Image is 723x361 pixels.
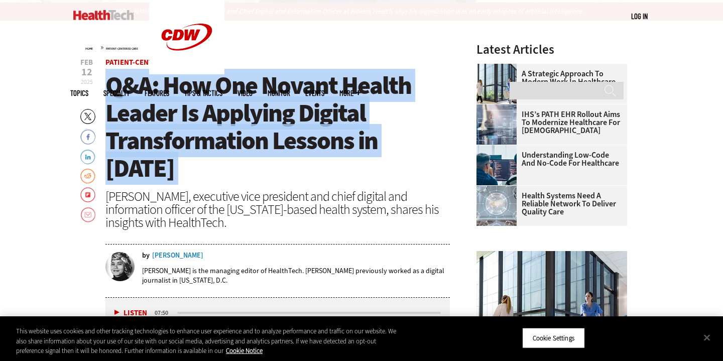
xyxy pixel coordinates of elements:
img: Coworkers coding [476,145,517,185]
span: by [142,252,150,259]
a: More information about your privacy [226,346,263,355]
span: Specialty [103,89,130,97]
div: This website uses cookies and other tracking technologies to enhance user experience and to analy... [16,326,398,356]
img: Teta-Alim [105,252,135,281]
div: User menu [631,11,648,22]
a: MonITor [268,89,290,97]
button: Close [696,326,718,348]
a: CDW [149,66,224,77]
div: duration [153,308,176,317]
a: Understanding Low-Code and No-Code for Healthcare [476,151,621,167]
img: Healthcare networking [476,186,517,226]
img: Health workers in a modern hospital [476,64,517,104]
a: Coworkers coding [476,145,522,153]
img: Home [73,10,134,20]
button: Cookie Settings [522,327,585,348]
a: Video [237,89,253,97]
a: Events [305,89,324,97]
a: Features [145,89,169,97]
img: Electronic health records [476,104,517,145]
a: Health Systems Need a Reliable Network To Deliver Quality Care [476,192,621,216]
a: Tips & Tactics [184,89,222,97]
button: Listen [114,309,147,317]
span: More [339,89,360,97]
span: Q&A: How One Novant Health Leader Is Applying Digital Transformation Lessons in [DATE] [105,69,411,185]
a: Log in [631,12,648,21]
a: Healthcare networking [476,186,522,194]
a: Electronic health records [476,104,522,112]
p: [PERSON_NAME] is the managing editor of HealthTech. [PERSON_NAME] previously worked as a digital ... [142,266,450,285]
div: [PERSON_NAME], executive vice president and chief digital and information officer of the [US_STAT... [105,190,450,229]
span: Topics [70,89,88,97]
div: media player [105,298,450,328]
a: IHS’s PATH EHR Rollout Aims to Modernize Healthcare for [DEMOGRAPHIC_DATA] [476,110,621,135]
a: [PERSON_NAME] [152,252,203,259]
